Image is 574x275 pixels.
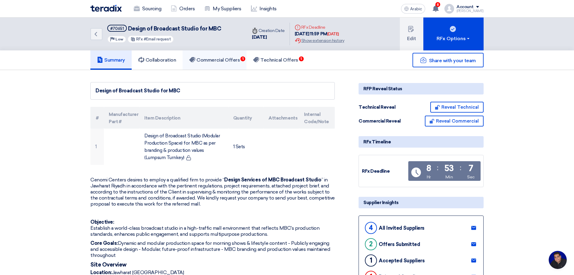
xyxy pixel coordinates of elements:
h5: Design of Broadcast Studio for MBC [107,25,221,32]
font: Design Services of MBC Broadcast Studio [224,177,321,183]
a: Open chat [549,251,567,269]
font: Summary [104,57,125,63]
font: Reveal Technical [441,104,479,110]
font: 7 [469,163,473,173]
font: Design of Broadcast Studio for MBC [96,88,180,94]
font: Min [445,174,453,180]
button: Reveal Technical [430,102,484,113]
font: 1 [242,57,244,61]
font: Establish a world-class broadcast studio in a high-traffic mall environment that reflects MBC's p... [90,225,319,237]
a: Insights [246,2,281,15]
font: 8 [426,163,431,173]
img: Teradix logo [90,5,122,12]
font: Low [115,37,123,41]
font: [DATE] 11:59 PM [295,31,327,37]
a: Technical Offers1 [246,50,305,70]
font: 1 [300,57,302,61]
font: Attachments [268,115,297,121]
font: Share with your team [429,58,476,63]
button: RFx Options [423,18,484,50]
font: Reveal Commercial [436,118,479,124]
font: Edit [407,36,416,41]
font: 6 [437,2,439,7]
img: profile_test.png [444,4,454,14]
font: [DATE] [327,32,339,36]
font: Creation Date [259,28,285,33]
font: Design of Broadcast Studio (Modular Production Space) for MBC as per branding & production values... [144,133,220,160]
font: 4 [369,224,373,232]
font: [DATE] [252,34,267,40]
font: Collaboration [146,57,176,63]
font: 1 [95,144,97,149]
font: Manufacturer Part # [109,112,138,124]
font: #Email request [144,37,171,41]
font: Cenomi Centers desires to employ a qualified firm to provide “ [90,177,224,183]
font: RFx Options [437,36,466,41]
font: 2 [369,240,373,248]
font: Item Description [144,115,180,121]
font: Site Overview [90,261,127,268]
font: Commercial Offers [196,57,240,63]
a: Collaboration [132,50,183,70]
font: Core Goals: [90,240,118,246]
font: My Suppliers [213,6,241,11]
button: Reveal Commercial [425,116,484,126]
a: My Suppliers [199,2,246,15]
font: # [96,115,99,121]
font: [PERSON_NAME] [456,9,484,13]
font: Sec [467,174,475,180]
font: Sourcing [142,6,161,11]
font: Quantity [233,115,252,121]
button: Arabic [401,4,425,14]
font: Design of Broadcast Studio for MBC [128,25,221,32]
font: Insights [259,6,277,11]
font: RFx Deadline [362,168,390,174]
font: Dynamic and modular production space for morning shows & lifestyle content - Publicly engaging an... [90,240,330,258]
font: Internal Code/Note [304,112,329,124]
font: Arabic [410,6,422,11]
font: 1 [370,256,372,264]
font: RFx Timeline [363,139,391,145]
font: : [460,163,461,172]
font: Technical Offers [260,57,298,63]
font: Orders [179,6,195,11]
a: Sourcing [129,2,166,15]
a: Summary [90,50,132,70]
font: Account [456,4,474,9]
a: Orders [166,2,199,15]
font: Hr [427,174,431,180]
font: RFP Reveal Status [363,86,402,91]
font: 53 [444,163,454,173]
font: 1 Sets [233,144,245,149]
font: Commercial Reveal [359,118,401,124]
font: RFx [136,37,143,41]
button: Edit [400,18,423,50]
font: Technical Reveal [359,104,395,110]
font: Objective: [90,219,114,225]
font: Offers Submitted [379,241,420,247]
font: : [437,163,438,172]
font: #70651 [110,26,124,31]
a: Commercial Offers1 [183,50,246,70]
font: ” in Jawharat Riyadh in accordance with the pertinent regulations, project requirements, attached... [90,177,335,207]
font: RFx Deadline [301,25,325,30]
font: Accepted Suppliers [379,258,425,264]
font: Supplier Insights [363,200,399,205]
font: Show extension history [301,38,344,43]
font: All Invited Suppliers [379,225,425,231]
